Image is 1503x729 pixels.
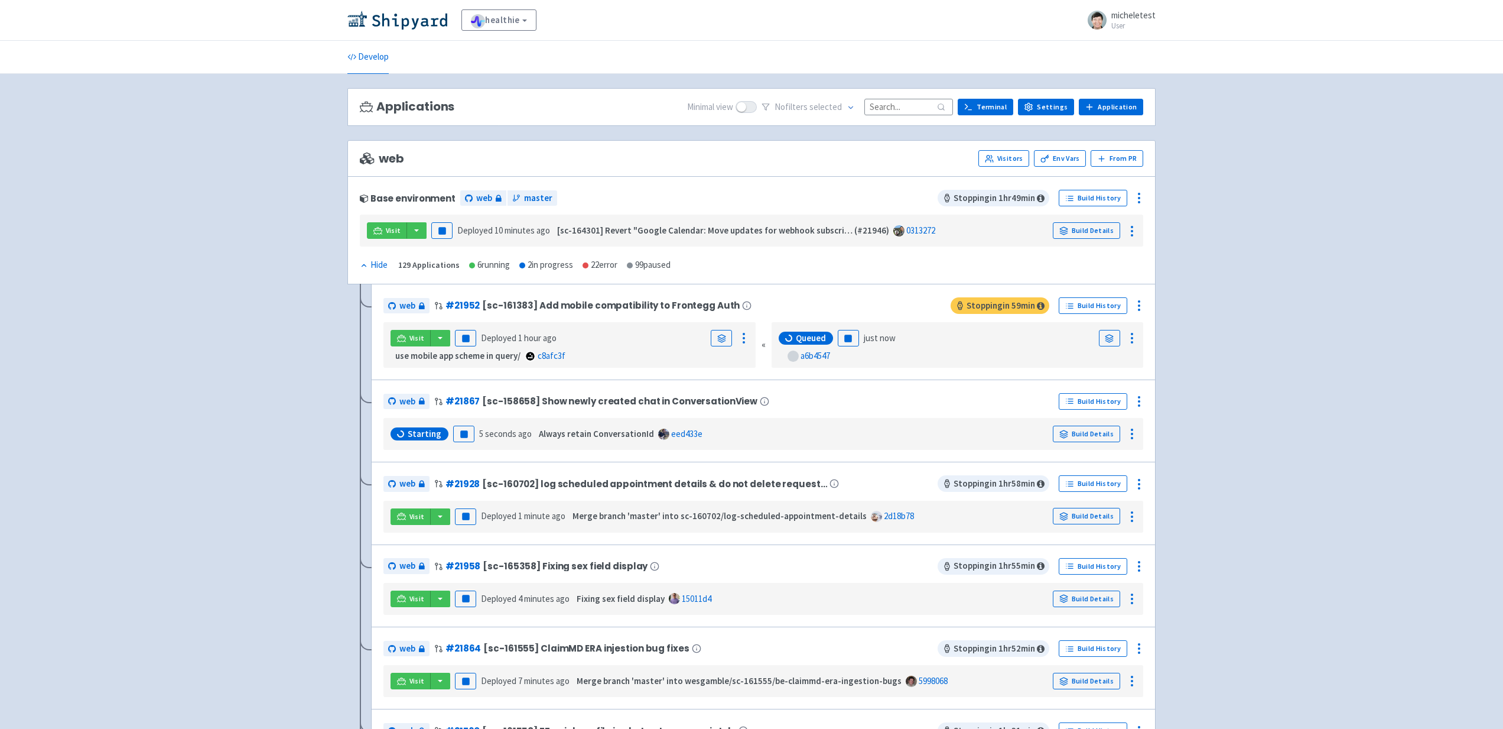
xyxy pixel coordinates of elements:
a: web [460,190,506,206]
time: 10 minutes ago [495,225,550,236]
a: Build Details [1053,508,1120,524]
div: 2 in progress [519,258,573,272]
button: From PR [1091,150,1143,167]
a: Terminal [958,99,1013,115]
a: web [383,558,430,574]
time: just now [864,332,896,344]
button: Hide [360,258,389,272]
button: Pause [455,673,476,689]
span: Deployed [481,675,570,686]
span: web [360,152,404,166]
a: Visitors [978,150,1029,167]
a: Build History [1059,190,1127,206]
a: #21864 [445,642,481,655]
time: 1 minute ago [518,510,565,521]
a: Build History [1059,558,1127,575]
strong: Merge branch 'master' into sc-160702/log-scheduled-appointment-details [572,510,867,521]
span: Visit [409,594,425,604]
span: [sc-165358] Fixing sex field display [483,561,648,571]
a: Visit [391,591,431,607]
a: Build Details [1053,426,1120,442]
a: Build Details [1053,591,1120,607]
span: web [399,477,415,491]
a: master [507,190,557,206]
span: [sc-160702] log scheduled appointment details & do not delete request… [482,479,827,489]
span: Deployed [481,593,570,604]
span: Stopping in 1 hr 55 min [938,558,1049,575]
button: Pause [455,591,476,607]
span: [sc-161555] ClaimMD ERA injestion bug fixes [483,643,689,653]
button: Pause [455,508,476,525]
a: Build History [1059,475,1127,492]
a: Visit [391,673,431,689]
a: Settings [1018,99,1074,115]
span: micheletest [1111,9,1156,21]
div: 99 paused [627,258,671,272]
span: [sc-161383] Add mobile compatibility to Frontegg Auth [482,300,740,310]
strong: use mobile app scheme in query/ [395,350,520,361]
span: Stopping in 1 hr 52 min [938,640,1049,657]
a: Visit [391,508,431,525]
a: eed433e [671,428,702,439]
span: No filter s [775,101,842,114]
div: « [762,322,766,368]
a: a6b4547 [801,350,830,361]
a: #21928 [445,478,480,490]
a: 2d18b78 [884,510,914,521]
a: Develop [347,41,389,74]
a: Build Details [1053,673,1120,689]
a: Build History [1059,640,1127,657]
h3: Applications [360,100,454,114]
a: web [383,298,430,314]
strong: Always retain ConversationId [539,428,654,439]
span: Visit [386,226,401,235]
button: Pause [431,222,453,239]
span: Queued [796,332,826,344]
strong: Fixing sex field display [577,593,665,604]
a: web [383,641,430,657]
a: Env Vars [1034,150,1086,167]
span: Stopping in 59 min [951,297,1049,314]
a: web [383,394,430,410]
small: User [1111,22,1156,30]
time: 4 minutes ago [518,593,570,604]
span: Deployed [481,510,565,521]
div: Base environment [360,193,456,203]
a: #21867 [445,395,480,407]
span: [sc-158658] Show newly created chat in ConversationView [482,396,757,406]
div: 22 error [583,258,617,272]
div: 6 running [469,258,510,272]
a: 0313272 [906,225,935,236]
span: web [399,395,415,409]
time: 5 seconds ago [479,428,532,439]
input: Search... [864,99,953,115]
span: web [399,559,415,573]
a: healthie [461,9,536,31]
a: Build History [1059,297,1127,314]
a: #21952 [445,299,480,312]
span: Stopping in 1 hr 49 min [938,190,1049,206]
time: 1 hour ago [518,332,557,344]
button: Pause [453,426,474,442]
a: micheletest User [1081,11,1156,30]
strong: [sc-164301] Revert "Google Calendar: Move updates for webhook subscri… (#21946) [557,225,889,236]
a: c8afc3f [538,350,565,361]
span: web [399,642,415,656]
span: web [476,192,492,205]
a: 5998068 [919,675,948,686]
span: selected [809,101,842,112]
a: Build Details [1053,222,1120,239]
strong: Merge branch 'master' into wesgamble/sc-161555/be-claimmd-era-ingestion-bugs [577,675,902,686]
a: Visit [367,222,407,239]
div: Hide [360,258,388,272]
span: Stopping in 1 hr 58 min [938,475,1049,492]
a: Visit [391,330,431,346]
span: Starting [408,428,441,440]
span: Deployed [457,225,550,236]
span: Visit [409,676,425,686]
span: Minimal view [687,101,733,114]
span: Deployed [481,332,557,344]
a: web [383,476,430,492]
span: master [524,192,552,205]
a: #21958 [445,560,480,572]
